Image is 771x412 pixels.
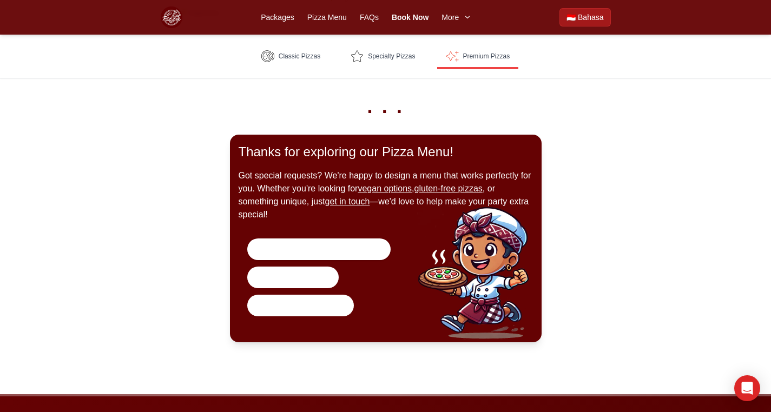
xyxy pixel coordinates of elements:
[256,273,288,282] strong: Explore
[304,301,342,310] strong: Instagram
[256,244,383,254] strong: to discuss your party!
[279,52,320,61] span: Classic Pizzas
[559,8,610,26] a: Beralih ke Bahasa Indonesia
[351,50,364,63] img: Specialty Pizzas
[414,184,483,193] a: gluten-free pizzas
[256,273,331,282] strong: our Articles
[368,52,415,61] span: Specialty Pizzas
[342,43,424,69] a: Specialty Pizzas
[239,169,533,221] p: Got special requests? We're happy to design a menu that works perfectly for you. Whether you're l...
[161,6,182,28] img: Bali Pizza Party Logo
[392,12,429,23] a: Book Now
[261,12,294,23] a: Packages
[239,143,533,161] p: Thanks for exploring our Pizza Menu!
[441,12,472,23] button: More
[446,50,459,63] img: Premium Pizzas
[261,50,274,63] img: Classic Pizzas
[325,197,370,206] a: get in touch
[578,12,603,23] span: Bahasa
[412,202,550,340] img: Bli Made - our Balinese Pizza Chef!
[169,96,602,117] p: . . .
[437,43,519,69] a: Premium Pizzas
[734,375,760,401] div: Open Intercom Messenger
[307,12,347,23] a: Pizza Menu
[247,267,339,288] a: Exploreour Articles
[463,52,510,61] span: Premium Pizzas
[360,12,379,23] a: FAQs
[441,12,459,23] span: More
[247,238,391,260] a: Contact usto discuss your party!
[256,244,301,254] strong: Contact us
[253,43,329,69] a: Classic Pizzas
[358,184,412,193] a: vegan options
[247,295,354,316] a: Follow us onInstagram!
